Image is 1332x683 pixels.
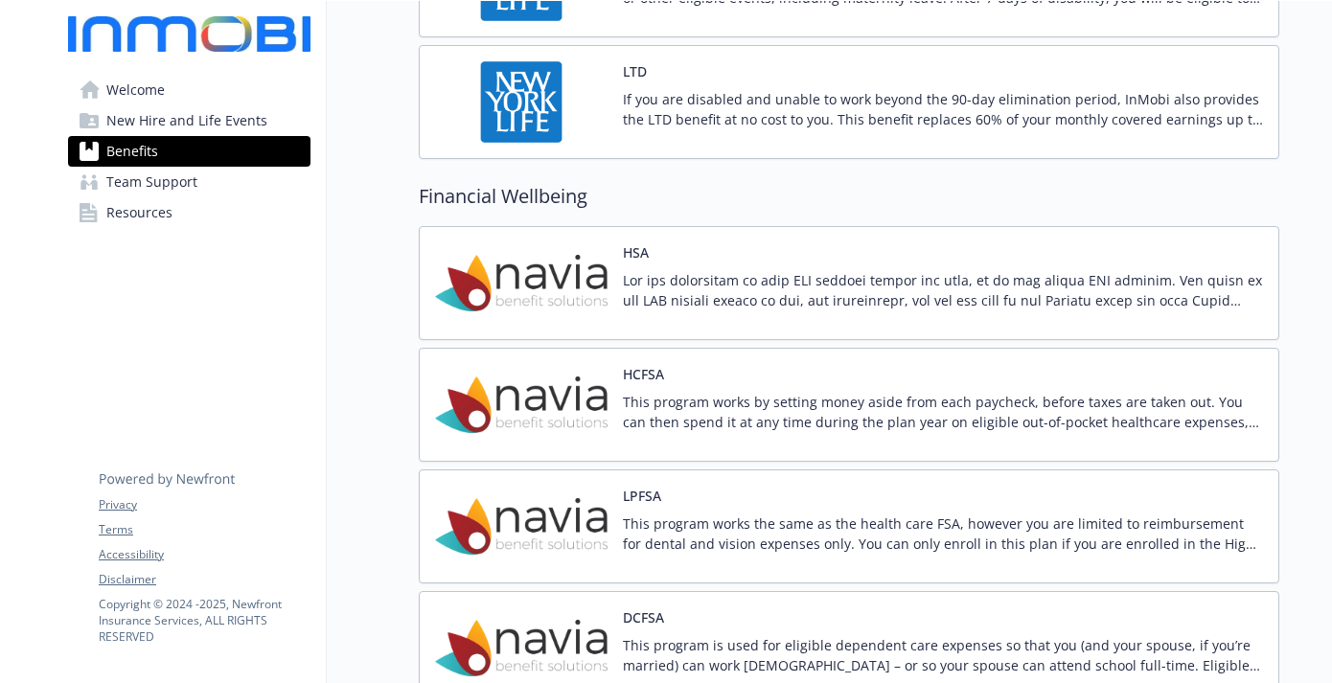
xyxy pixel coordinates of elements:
[106,136,158,167] span: Benefits
[623,242,649,262] button: HSA
[623,392,1263,432] p: This program works by setting money aside from each paycheck, before taxes are taken out. You can...
[68,197,310,228] a: Resources
[106,105,267,136] span: New Hire and Life Events
[68,75,310,105] a: Welcome
[106,167,197,197] span: Team Support
[99,571,310,588] a: Disclaimer
[435,61,608,143] img: New York Life Insurance Company carrier logo
[68,167,310,197] a: Team Support
[435,486,608,567] img: Navia Benefit Solutions carrier logo
[623,486,661,506] button: LPFSA
[623,89,1263,129] p: If you are disabled and unable to work beyond the 90-day elimination period, InMobi also provides...
[106,75,165,105] span: Welcome
[99,521,310,538] a: Terms
[623,61,647,81] button: LTD
[99,596,310,645] p: Copyright © 2024 - 2025 , Newfront Insurance Services, ALL RIGHTS RESERVED
[623,270,1263,310] p: Lor ips dolorsitam co adip ELI seddoei tempor inc utla, et do mag aliqua ENI adminim. Ven quisn e...
[623,607,664,627] button: DCFSA
[623,364,664,384] button: HCFSA
[435,242,608,324] img: Navia Benefit Solutions carrier logo
[623,513,1263,554] p: This program works the same as the health care FSA, however you are limited to reimbursement for ...
[435,364,608,445] img: Navia Benefit Solutions carrier logo
[99,546,310,563] a: Accessibility
[419,182,1279,211] h2: Financial Wellbeing
[106,197,172,228] span: Resources
[68,105,310,136] a: New Hire and Life Events
[68,136,310,167] a: Benefits
[623,635,1263,675] p: This program is used for eligible dependent care expenses so that you (and your spouse, if you’re...
[99,496,310,513] a: Privacy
